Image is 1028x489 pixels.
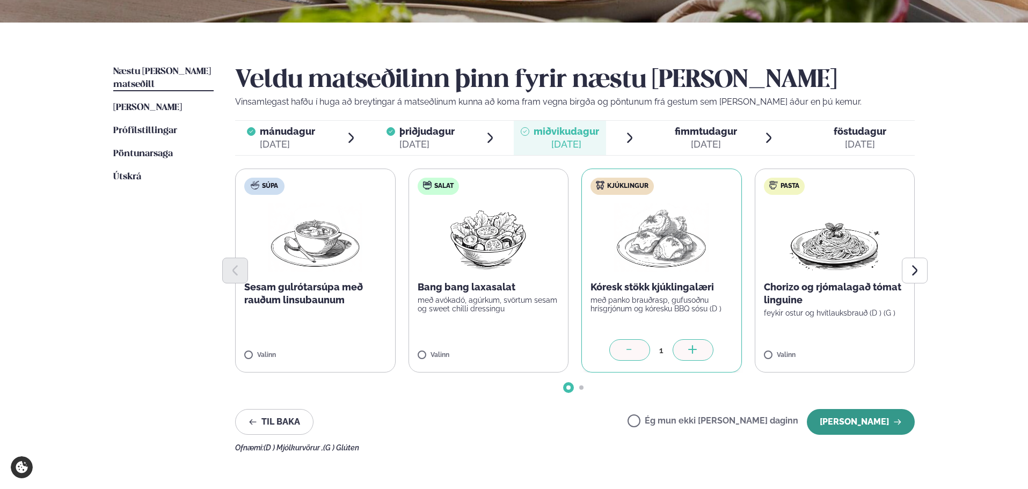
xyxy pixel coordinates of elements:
p: Sesam gulrótarsúpa með rauðum linsubaunum [244,281,387,306]
img: Spagetti.png [788,203,882,272]
span: Pasta [781,182,799,191]
p: með panko brauðrasp, gufusoðnu hrísgrjónum og kóresku BBQ sósu (D ) [590,296,733,313]
button: Previous slide [222,258,248,283]
span: fimmtudagur [675,126,737,137]
span: mánudagur [260,126,315,137]
p: feykir ostur og hvítlauksbrauð (D ) (G ) [764,309,906,317]
a: Útskrá [113,171,141,184]
img: Chicken-thighs.png [614,203,709,272]
p: með avókadó, agúrkum, svörtum sesam og sweet chilli dressingu [418,296,560,313]
span: þriðjudagur [399,126,455,137]
button: [PERSON_NAME] [807,409,915,435]
span: miðvikudagur [534,126,599,137]
img: Salad.png [441,203,536,272]
img: pasta.svg [769,181,778,189]
div: [DATE] [675,138,737,151]
a: [PERSON_NAME] [113,101,182,114]
h2: Veldu matseðilinn þinn fyrir næstu [PERSON_NAME] [235,65,915,96]
img: salad.svg [423,181,432,189]
span: Go to slide 1 [566,385,571,390]
div: [DATE] [534,138,599,151]
div: [DATE] [834,138,886,151]
p: Kóresk stökk kjúklingalæri [590,281,733,294]
button: Til baka [235,409,313,435]
span: Go to slide 2 [579,385,584,390]
span: Útskrá [113,172,141,181]
a: Næstu [PERSON_NAME] matseðill [113,65,214,91]
div: [DATE] [260,138,315,151]
span: [PERSON_NAME] [113,103,182,112]
img: chicken.svg [596,181,604,189]
span: Kjúklingur [607,182,648,191]
span: Næstu [PERSON_NAME] matseðill [113,67,211,89]
span: (G ) Glúten [323,443,359,452]
span: Prófílstillingar [113,126,177,135]
p: Chorizo og rjómalagað tómat linguine [764,281,906,306]
a: Pöntunarsaga [113,148,173,160]
div: Ofnæmi: [235,443,915,452]
div: [DATE] [399,138,455,151]
span: föstudagur [834,126,886,137]
span: Salat [434,182,454,191]
img: soup.svg [251,181,259,189]
span: Pöntunarsaga [113,149,173,158]
button: Next slide [902,258,928,283]
div: 1 [650,344,673,356]
span: (D ) Mjólkurvörur , [264,443,323,452]
img: Soup.png [268,203,362,272]
p: Bang bang laxasalat [418,281,560,294]
p: Vinsamlegast hafðu í huga að breytingar á matseðlinum kunna að koma fram vegna birgða og pöntunum... [235,96,915,108]
span: Súpa [262,182,278,191]
a: Prófílstillingar [113,125,177,137]
a: Cookie settings [11,456,33,478]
